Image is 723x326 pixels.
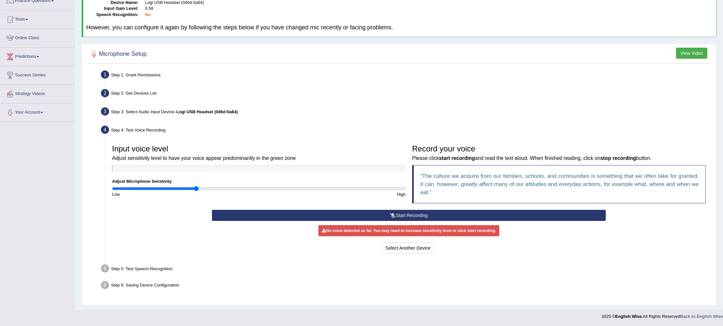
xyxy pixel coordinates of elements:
h3: Input voice level [112,145,406,162]
button: Start Recording [212,210,605,221]
q: The culture we acquire from our families, schools, and communities is something that we often tak... [420,173,699,195]
b: start recording [439,155,475,161]
div: Step 1: Grant Permissions [98,69,713,83]
div: No voice detected so far. You may need to increase sensitivity level or click start recording. [318,225,499,236]
div: Step 6: Saving Device Configuration [98,279,713,293]
a: Online Class [0,29,75,45]
b: Logi USB Headset (046d:0a64) [176,109,238,114]
a: Predictions [0,48,75,64]
button: Select Another Device [381,242,435,254]
small: Please click and read the text aloud. When finished reading, click on button. [412,155,651,161]
dt: Speech Recognition: [86,12,138,18]
dt: Input Gain Level: [86,6,138,12]
a: Strategy Videos [0,85,75,101]
div: Step 3: Select Audio Input Device [98,105,713,120]
div: Low [109,191,259,197]
a: Your Account [0,103,75,120]
dd: 0.58 [145,6,713,12]
small: Adjust sensitivity level to have your voice appear predominantly in the green zone [112,155,296,161]
h2: Microphone Setup [89,49,147,59]
b: No [145,12,151,17]
span: – [174,109,238,114]
button: View Video [676,48,707,59]
a: Tests [0,10,75,27]
h3: Record your voice [412,145,706,162]
div: 2025 © All Rights Reserved [602,310,723,319]
div: High [259,191,409,197]
div: Step 2: Get Devices List [98,87,713,101]
b: stop recording [600,155,636,161]
label: Adjust Microphone Senstivity [112,178,172,184]
a: Back to English Wise [680,314,723,319]
div: Step 5: Test Speech Recognition [98,262,713,277]
strong: English Wise. [615,314,643,319]
a: Success Stories [0,66,75,83]
h4: However, you can configure it again by following the steps below if you have changed mic recently... [86,24,713,31]
div: Step 4: Test Voice Recording [98,124,713,138]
